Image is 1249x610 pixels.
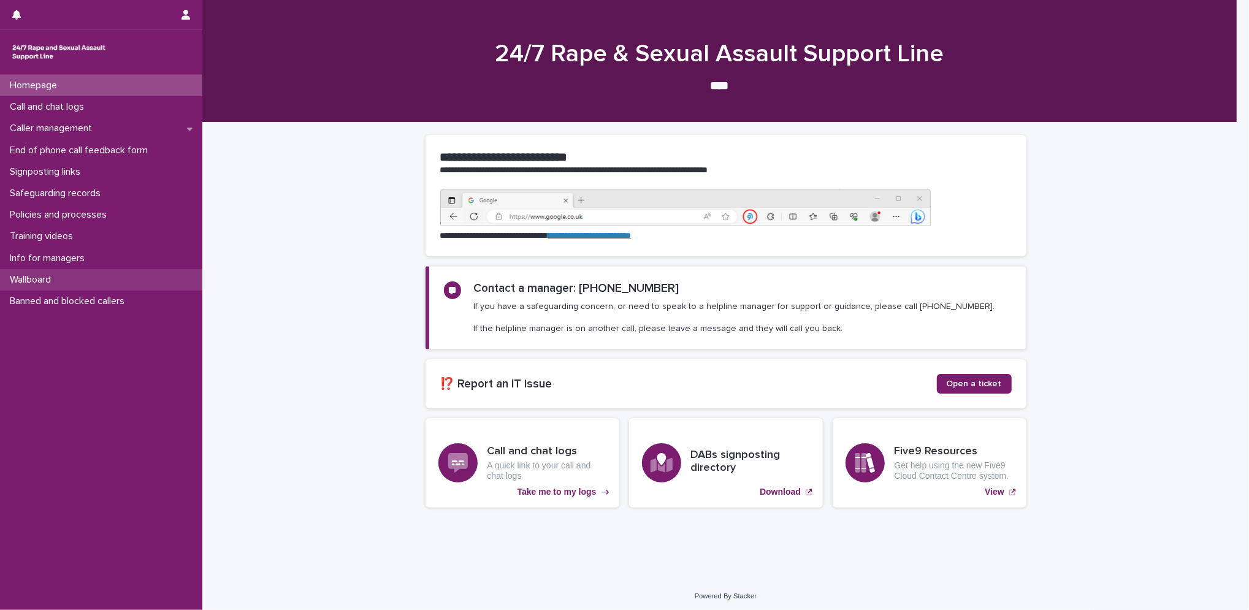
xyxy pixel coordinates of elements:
[487,445,606,459] h3: Call and chat logs
[473,301,995,335] p: If you have a safeguarding concern, or need to speak to a helpline manager for support or guidanc...
[937,374,1012,394] a: Open a ticket
[895,460,1014,481] p: Get help using the new Five9 Cloud Contact Centre system.
[985,487,1004,497] p: View
[5,253,94,264] p: Info for managers
[691,449,810,475] h3: DABs signposting directory
[5,101,94,113] p: Call and chat logs
[5,209,116,221] p: Policies and processes
[440,377,937,391] h2: ⁉️ Report an IT issue
[5,123,102,134] p: Caller management
[5,274,61,286] p: Wallboard
[426,418,619,508] a: Take me to my logs
[947,379,1002,388] span: Open a ticket
[629,418,823,508] a: Download
[833,418,1026,508] a: View
[695,592,757,600] a: Powered By Stacker
[10,40,108,64] img: rhQMoQhaT3yELyF149Cw
[5,145,158,156] p: End of phone call feedback form
[5,188,110,199] p: Safeguarding records
[5,295,134,307] p: Banned and blocked callers
[518,487,597,497] p: Take me to my logs
[760,487,801,497] p: Download
[487,460,606,481] p: A quick link to your call and chat logs
[473,281,679,295] h2: Contact a manager: [PHONE_NUMBER]
[895,445,1014,459] h3: Five9 Resources
[440,189,931,226] img: https%3A%2F%2Fcdn.document360.io%2F0deca9d6-0dac-4e56-9e8f-8d9979bfce0e%2FImages%2FDocumentation%...
[5,231,83,242] p: Training videos
[5,166,90,178] p: Signposting links
[5,80,67,91] p: Homepage
[419,39,1020,69] h1: 24/7 Rape & Sexual Assault Support Line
